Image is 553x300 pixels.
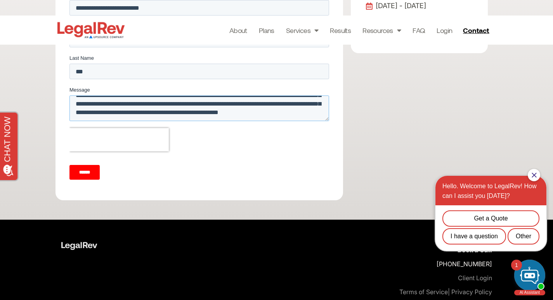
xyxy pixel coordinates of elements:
[413,25,425,36] a: FAQ
[229,25,247,36] a: About
[399,288,450,296] span: |
[286,25,319,36] a: Services
[286,243,492,299] p: [PHONE_NUMBER]
[437,25,452,36] a: Login
[425,168,549,296] iframe: Chat Invitation
[374,14,472,26] span: 8:00am - 5:00pm
[330,25,351,36] a: Results
[399,288,448,296] a: Terms of Service
[259,25,274,36] a: Plans
[362,25,401,36] a: Resources
[19,6,65,16] span: Opens a chat window
[460,24,494,36] a: Contact
[463,27,489,34] span: Contact
[229,25,452,36] nav: Menu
